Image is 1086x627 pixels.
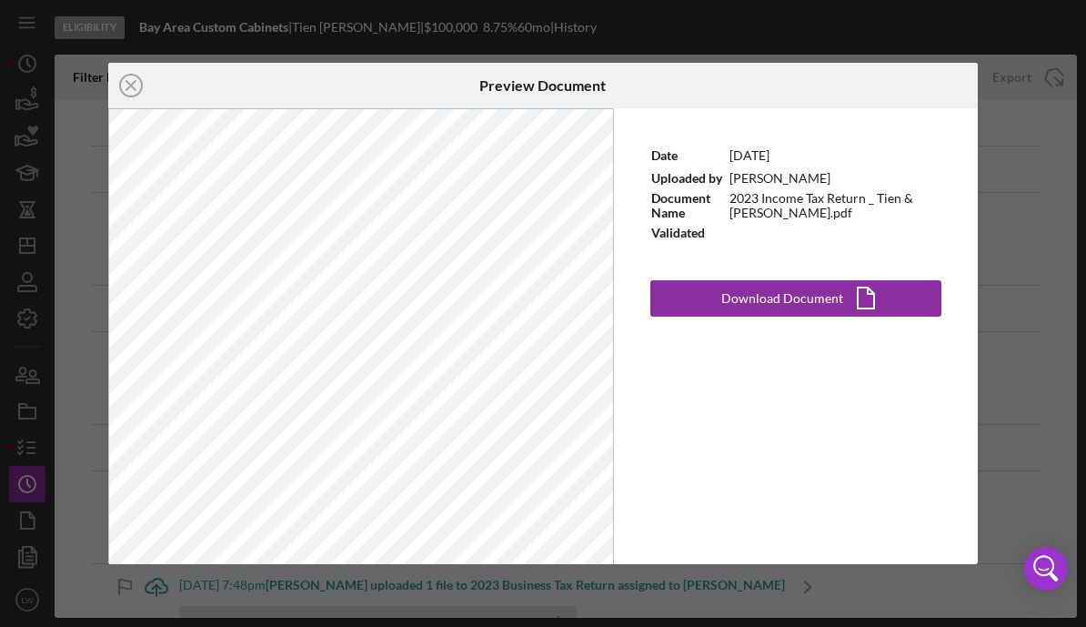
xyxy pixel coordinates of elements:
td: 2023 Income Tax Return _ Tien & [PERSON_NAME].pdf [729,190,941,221]
div: Open Intercom Messenger [1024,547,1068,591]
div: Download Document [721,280,843,317]
b: Uploaded by [651,170,722,186]
button: Download Document [650,280,941,317]
b: Validated [651,225,705,240]
td: [PERSON_NAME] [729,167,941,190]
td: [DATE] [729,145,941,167]
b: Date [651,147,678,163]
h6: Preview Document [479,77,606,94]
b: Document Name [651,190,710,220]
